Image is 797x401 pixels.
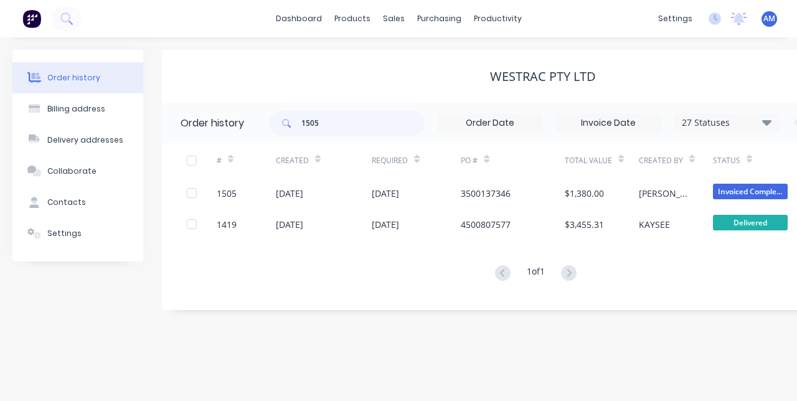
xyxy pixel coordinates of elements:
[276,218,303,231] div: [DATE]
[217,155,222,166] div: #
[556,114,661,133] input: Invoice Date
[12,156,143,187] button: Collaborate
[438,114,542,133] input: Order Date
[639,143,713,177] div: Created By
[674,116,779,130] div: 27 Statuses
[47,166,97,177] div: Collaborate
[12,93,143,125] button: Billing address
[372,218,399,231] div: [DATE]
[763,13,775,24] span: AM
[328,9,377,28] div: products
[713,215,788,230] span: Delivered
[565,155,612,166] div: Total Value
[411,9,468,28] div: purchasing
[12,62,143,93] button: Order history
[217,187,237,200] div: 1505
[652,9,699,28] div: settings
[12,218,143,249] button: Settings
[713,184,788,199] span: Invoiced Comple...
[639,155,683,166] div: Created By
[565,143,639,177] div: Total Value
[47,197,86,208] div: Contacts
[639,218,670,231] div: KAYSEE
[461,155,478,166] div: PO #
[181,116,244,131] div: Order history
[47,228,82,239] div: Settings
[276,187,303,200] div: [DATE]
[565,187,604,200] div: $1,380.00
[461,187,511,200] div: 3500137346
[47,134,123,146] div: Delivery addresses
[276,143,372,177] div: Created
[372,155,408,166] div: Required
[639,187,688,200] div: [PERSON_NAME]
[490,69,596,84] div: WesTrac Pty Ltd
[377,9,411,28] div: sales
[12,187,143,218] button: Contacts
[22,9,41,28] img: Factory
[270,9,328,28] a: dashboard
[527,265,545,283] div: 1 of 1
[276,155,309,166] div: Created
[372,187,399,200] div: [DATE]
[713,155,740,166] div: Status
[12,125,143,156] button: Delivery addresses
[461,143,565,177] div: PO #
[372,143,461,177] div: Required
[301,111,425,136] input: Search...
[47,72,100,83] div: Order history
[47,103,105,115] div: Billing address
[565,218,604,231] div: $3,455.31
[217,218,237,231] div: 1419
[468,9,528,28] div: productivity
[461,218,511,231] div: 4500807577
[217,143,276,177] div: #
